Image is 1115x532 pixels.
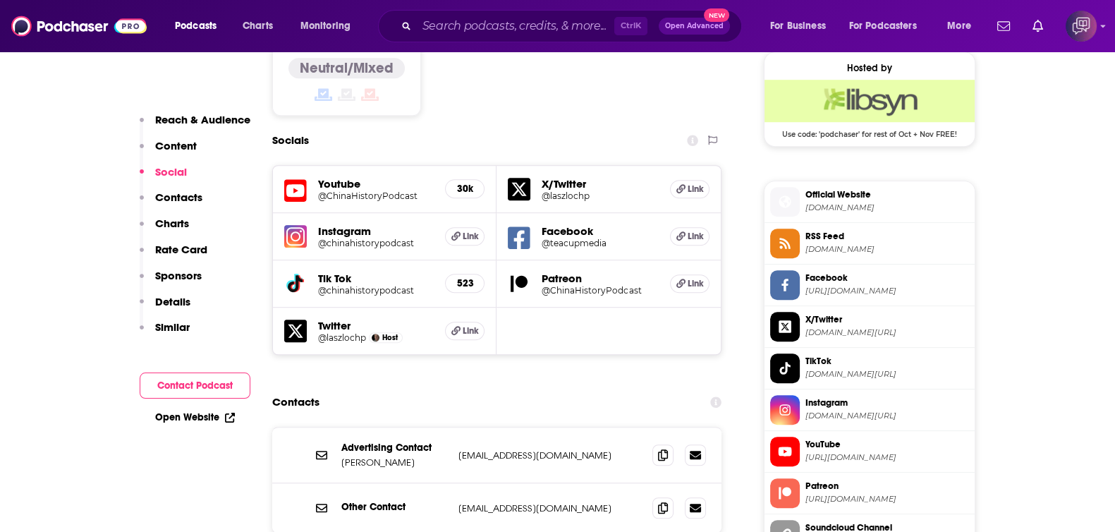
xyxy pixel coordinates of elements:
span: TikTok [805,355,969,368]
span: New [704,8,729,22]
span: Link [463,325,479,337]
span: instagram.com/chinahistorypodcast [805,411,969,421]
h5: Tik Tok [318,272,434,285]
button: Social [140,165,187,191]
p: [EMAIL_ADDRESS][DOMAIN_NAME] [458,502,642,514]
span: Official Website [805,188,969,201]
button: Reach & Audience [140,113,250,139]
p: Charts [155,217,189,230]
a: Open Website [155,411,235,423]
button: Similar [140,320,190,346]
span: Host [382,333,398,342]
button: open menu [291,15,369,37]
button: Contact Podcast [140,373,250,399]
span: X/Twitter [805,313,969,326]
h2: Contacts [272,389,319,416]
span: https://www.facebook.com/teacupmedia [805,286,969,296]
button: open menu [165,15,235,37]
div: Search podcasts, credits, & more... [391,10,755,42]
a: Link [445,322,485,340]
a: Instagram[DOMAIN_NAME][URL] [770,395,969,425]
h5: Facebook [542,224,659,238]
a: TikTok[DOMAIN_NAME][URL] [770,353,969,383]
input: Search podcasts, credits, & more... [417,15,614,37]
span: Logged in as corioliscompany [1066,11,1097,42]
a: @laszlochp [318,332,366,343]
a: Link [670,180,709,198]
img: Libsyn Deal: Use code: 'podchaser' for rest of Oct + Nov FREE! [764,80,975,122]
a: @teacupmedia [542,238,659,248]
p: [EMAIL_ADDRESS][DOMAIN_NAME] [458,449,642,461]
h4: Neutral/Mixed [300,59,394,77]
a: Facebook[URL][DOMAIN_NAME] [770,270,969,300]
img: iconImage [284,225,307,248]
a: Official Website[DOMAIN_NAME] [770,187,969,217]
h2: Socials [272,127,309,154]
span: More [947,16,971,36]
p: Advertising Contact [341,442,447,454]
span: For Podcasters [849,16,917,36]
p: Similar [155,320,190,334]
img: Podchaser - Follow, Share and Rate Podcasts [11,13,147,40]
span: https://www.youtube.com/@ChinaHistoryPodcast [805,452,969,463]
a: RSS Feed[DOMAIN_NAME] [770,229,969,258]
span: teacup.media [805,202,969,213]
span: Link [463,231,479,242]
button: Open AdvancedNew [659,18,730,35]
span: Patreon [805,480,969,492]
a: @laszlochp [542,191,659,201]
h5: Youtube [318,177,434,191]
button: open menu [840,15,937,37]
button: Charts [140,217,189,243]
span: Link [688,231,704,242]
span: YouTube [805,438,969,451]
p: Reach & Audience [155,113,250,126]
span: twitter.com/laszlochp [805,327,969,338]
a: Show notifications dropdown [992,14,1016,38]
a: @ChinaHistoryPodcast [542,285,659,296]
span: Facebook [805,272,969,284]
button: Details [140,295,190,321]
button: Contacts [140,191,202,217]
p: [PERSON_NAME] [341,457,447,468]
img: Laszlo Montgomery [372,334,379,341]
p: Details [155,295,190,308]
a: Libsyn Deal: Use code: 'podchaser' for rest of Oct + Nov FREE! [764,80,975,138]
span: feeds.libsyn.com [805,244,969,255]
h5: Patreon [542,272,659,285]
p: Rate Card [155,243,207,256]
button: open menu [760,15,843,37]
a: Link [670,227,709,246]
button: Content [140,139,197,165]
a: @chinahistorypodcast [318,238,434,248]
p: Sponsors [155,269,202,282]
span: Link [688,278,704,289]
span: Use code: 'podchaser' for rest of Oct + Nov FREE! [764,122,975,139]
button: Show profile menu [1066,11,1097,42]
p: Social [155,165,187,179]
a: @ChinaHistoryPodcast [318,191,434,201]
button: open menu [937,15,989,37]
a: Patreon[URL][DOMAIN_NAME] [770,478,969,508]
a: Link [445,227,485,246]
a: @chinahistorypodcast [318,285,434,296]
p: Content [155,139,197,152]
span: For Business [770,16,826,36]
div: Hosted by [764,62,975,74]
a: Charts [233,15,281,37]
h5: Instagram [318,224,434,238]
p: Other Contact [341,501,447,513]
p: Contacts [155,191,202,204]
a: Link [670,274,709,293]
a: YouTube[URL][DOMAIN_NAME] [770,437,969,466]
img: User Profile [1066,11,1097,42]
